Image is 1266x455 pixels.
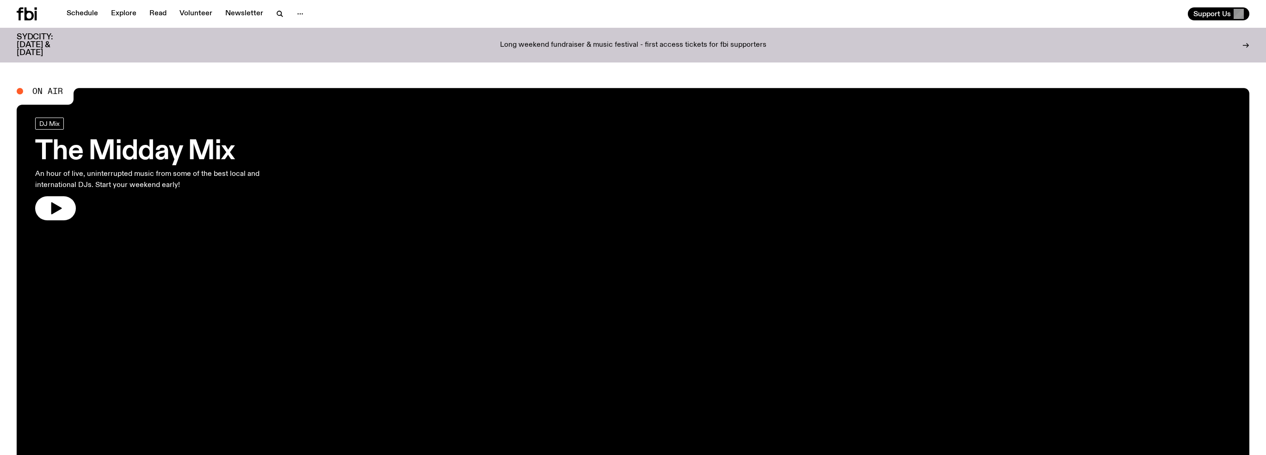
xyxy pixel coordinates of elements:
[1188,7,1249,20] button: Support Us
[220,7,269,20] a: Newsletter
[32,87,63,95] span: On Air
[35,168,272,191] p: An hour of live, uninterrupted music from some of the best local and international DJs. Start you...
[1193,10,1231,18] span: Support Us
[17,33,76,57] h3: SYDCITY: [DATE] & [DATE]
[500,41,766,50] p: Long weekend fundraiser & music festival - first access tickets for fbi supporters
[35,118,64,130] a: DJ Mix
[61,7,104,20] a: Schedule
[105,7,142,20] a: Explore
[35,139,272,165] h3: The Midday Mix
[35,118,272,220] a: The Midday MixAn hour of live, uninterrupted music from some of the best local and international ...
[174,7,218,20] a: Volunteer
[39,120,60,127] span: DJ Mix
[144,7,172,20] a: Read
